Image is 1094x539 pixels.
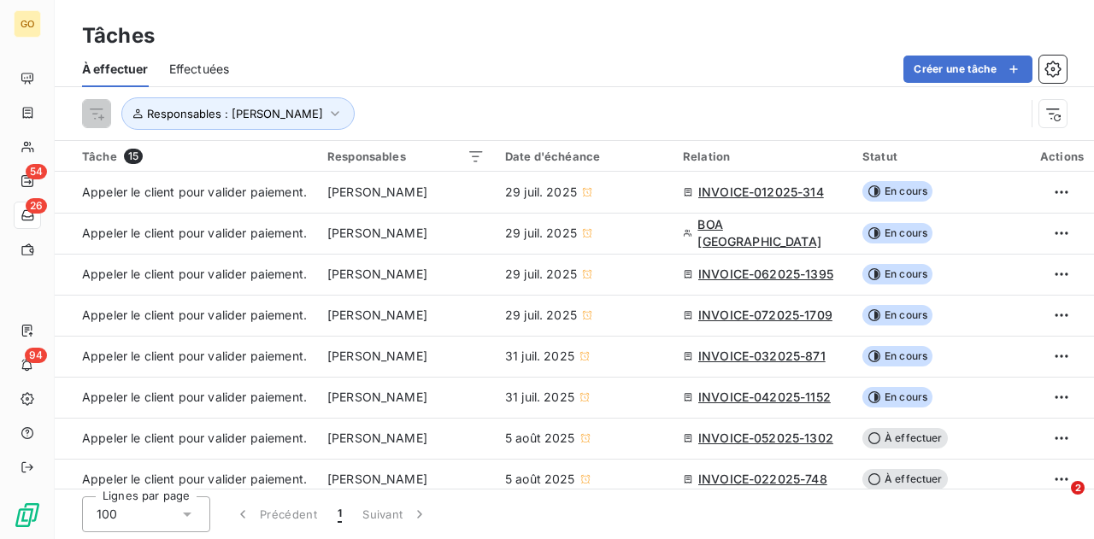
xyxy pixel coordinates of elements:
[352,496,438,532] button: Suivant
[505,389,574,406] span: 31 juil. 2025
[82,472,307,486] span: Appeler le client pour valider paiement.
[82,61,149,78] span: À effectuer
[698,430,833,447] span: INVOICE-052025-1302
[82,149,307,164] div: Tâche
[327,389,427,406] span: [PERSON_NAME]
[698,471,827,488] span: INVOICE-022025-748
[698,307,832,324] span: INVOICE-072025-1709
[862,469,948,489] span: À effectuer
[82,185,307,199] span: Appeler le client pour valider paiement.
[1036,481,1077,522] iframe: Intercom live chat
[327,496,352,532] button: 1
[26,198,47,214] span: 26
[327,307,427,324] span: [PERSON_NAME]
[14,501,41,529] img: Logo LeanPay
[82,390,307,404] span: Appeler le client pour valider paiement.
[121,97,355,130] button: Responsables : [PERSON_NAME]
[124,149,143,164] span: 15
[505,348,574,365] span: 31 juil. 2025
[862,264,932,284] span: En cours
[327,266,427,283] span: [PERSON_NAME]
[14,10,41,38] div: GO
[82,431,307,445] span: Appeler le client pour valider paiement.
[338,506,342,523] span: 1
[862,223,932,243] span: En cours
[82,267,307,281] span: Appeler le client pour valider paiement.
[25,348,47,363] span: 94
[147,107,323,120] span: Responsables : [PERSON_NAME]
[26,164,47,179] span: 54
[698,348,826,365] span: INVOICE-032025-871
[683,149,842,163] div: Relation
[697,216,842,250] span: BOA [GEOGRAPHIC_DATA]
[505,184,577,201] span: 29 juil. 2025
[862,305,932,325] span: En cours
[862,181,932,202] span: En cours
[1071,481,1085,495] span: 2
[505,307,577,324] span: 29 juil. 2025
[505,266,577,283] span: 29 juil. 2025
[82,21,155,51] h3: Tâches
[82,308,307,322] span: Appeler le client pour valider paiement.
[698,184,824,201] span: INVOICE-012025-314
[327,348,427,365] span: [PERSON_NAME]
[169,61,230,78] span: Effectuées
[82,349,307,363] span: Appeler le client pour valider paiement.
[505,430,575,447] span: 5 août 2025
[505,225,577,242] span: 29 juil. 2025
[698,266,833,283] span: INVOICE-062025-1395
[327,225,427,242] span: [PERSON_NAME]
[97,506,117,523] span: 100
[327,471,427,488] span: [PERSON_NAME]
[862,149,1020,163] div: Statut
[903,56,1032,83] button: Créer une tâche
[862,346,932,366] span: En cours
[1040,149,1084,163] div: Actions
[82,226,307,240] span: Appeler le client pour valider paiement.
[327,149,485,163] div: Responsables
[224,496,327,532] button: Précédent
[505,149,662,163] div: Date d'échéance
[505,471,575,488] span: 5 août 2025
[327,430,427,447] span: [PERSON_NAME]
[862,428,948,448] span: À effectuer
[698,389,831,406] span: INVOICE-042025-1152
[862,387,932,407] span: En cours
[327,184,427,201] span: [PERSON_NAME]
